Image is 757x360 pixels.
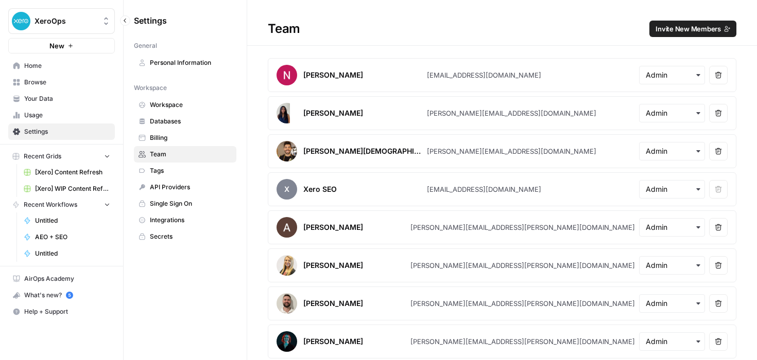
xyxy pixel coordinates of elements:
a: Home [8,58,115,74]
input: Admin [646,108,698,118]
a: Integrations [134,212,236,228]
button: Invite New Members [649,21,736,37]
div: [PERSON_NAME][EMAIL_ADDRESS][DOMAIN_NAME] [427,108,596,118]
a: Settings [8,123,115,140]
span: Your Data [24,94,110,103]
img: avatar [277,65,297,85]
span: Databases [150,117,232,126]
span: Workspace [150,100,232,110]
div: [PERSON_NAME] [303,336,363,347]
div: [PERSON_NAME] [303,222,363,232]
a: Personal Information [134,55,236,71]
button: What's new? 5 [8,287,115,303]
a: AEO + SEO [19,229,115,245]
img: avatar [277,103,290,123]
button: New [8,38,115,53]
a: API Providers [134,179,236,195]
span: Untitled [35,216,110,225]
div: [PERSON_NAME][EMAIL_ADDRESS][DOMAIN_NAME] [427,146,596,156]
span: Secrets [150,232,232,241]
button: Recent Grids [8,149,115,164]
a: Team [134,146,236,163]
div: [PERSON_NAME] [303,70,363,80]
img: avatar [277,331,297,352]
div: What's new? [9,287,114,303]
span: New [49,41,64,51]
input: Admin [646,184,698,194]
button: Recent Workflows [8,197,115,212]
span: [Xero] WIP Content Refresh [35,184,110,193]
div: [PERSON_NAME][EMAIL_ADDRESS][PERSON_NAME][DOMAIN_NAME] [410,298,635,309]
a: Single Sign On [134,195,236,212]
a: [Xero] Content Refresh [19,164,115,181]
div: [PERSON_NAME] [303,108,363,118]
div: [PERSON_NAME][EMAIL_ADDRESS][PERSON_NAME][DOMAIN_NAME] [410,336,635,347]
a: Workspace [134,97,236,113]
span: Untitled [35,249,110,258]
img: avatar [277,217,297,238]
a: Secrets [134,228,236,245]
a: Usage [8,107,115,123]
span: Billing [150,133,232,142]
div: [PERSON_NAME] [303,298,363,309]
span: AEO + SEO [35,232,110,242]
a: Untitled [19,245,115,262]
span: [Xero] Content Refresh [35,168,110,177]
span: Recent Workflows [24,200,77,209]
a: AirOps Academy [8,271,115,287]
img: XeroOps Logo [12,12,30,30]
div: [PERSON_NAME][EMAIL_ADDRESS][PERSON_NAME][DOMAIN_NAME] [410,222,635,232]
input: Admin [646,222,698,232]
span: Tags [150,166,232,175]
img: avatar [277,255,297,276]
a: Untitled [19,212,115,229]
span: Invite New Members [656,24,721,34]
input: Admin [646,336,698,347]
a: Tags [134,163,236,179]
span: X [277,179,297,200]
span: Browse [24,78,110,87]
span: XeroOps [35,16,97,26]
span: Single Sign On [150,199,232,208]
button: Help + Support [8,303,115,320]
img: avatar [277,141,297,161]
span: Team [150,150,232,159]
a: Your Data [8,91,115,107]
input: Admin [646,146,698,156]
span: Integrations [150,215,232,225]
div: Team [247,21,757,37]
img: avatar [277,293,297,314]
a: Databases [134,113,236,130]
div: [EMAIL_ADDRESS][DOMAIN_NAME] [427,184,541,194]
span: Recent Grids [24,152,61,161]
div: [EMAIL_ADDRESS][DOMAIN_NAME] [427,70,541,80]
div: Xero SEO [303,184,337,194]
span: Settings [24,127,110,136]
a: 5 [66,292,73,299]
span: AirOps Academy [24,274,110,283]
input: Admin [646,70,698,80]
span: Settings [134,14,167,27]
input: Admin [646,298,698,309]
span: Home [24,61,110,70]
span: Workspace [134,83,167,93]
a: [Xero] WIP Content Refresh [19,181,115,197]
div: [PERSON_NAME][DEMOGRAPHIC_DATA] [303,146,423,156]
a: Billing [134,130,236,146]
input: Admin [646,260,698,271]
text: 5 [68,293,71,298]
div: [PERSON_NAME][EMAIL_ADDRESS][PERSON_NAME][DOMAIN_NAME] [410,260,635,271]
span: Personal Information [150,58,232,67]
a: Browse [8,74,115,91]
button: Workspace: XeroOps [8,8,115,34]
span: API Providers [150,183,232,192]
span: Usage [24,111,110,120]
span: Help + Support [24,307,110,316]
div: [PERSON_NAME] [303,260,363,271]
span: General [134,41,157,50]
